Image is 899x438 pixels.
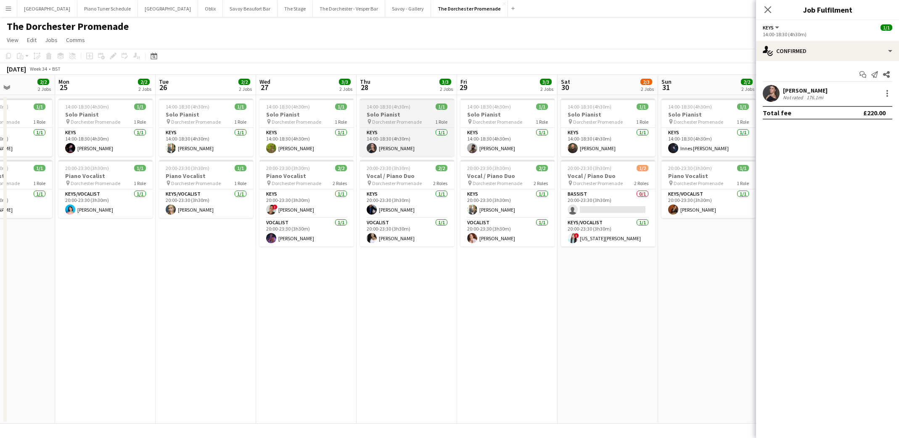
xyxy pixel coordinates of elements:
[58,98,153,157] div: 14:00-18:30 (4h30m)1/1Solo Pianist Dorchester Promenade1 RoleKeys1/114:00-18:30 (4h30m)[PERSON_NAME]
[660,82,672,92] span: 31
[460,189,555,218] app-card-role: Keys1/120:00-23:30 (3h30m)[PERSON_NAME]
[534,180,548,186] span: 2 Roles
[158,82,169,92] span: 26
[536,104,548,110] span: 1/1
[58,128,153,157] app-card-role: Keys1/114:00-18:30 (4h30m)[PERSON_NAME]
[536,119,548,125] span: 1 Role
[235,104,246,110] span: 1/1
[42,35,61,45] a: Jobs
[335,104,347,110] span: 1/1
[661,189,756,218] app-card-role: Keys/Vocalist1/120:00-23:30 (3h30m)[PERSON_NAME]
[561,128,655,157] app-card-role: Keys1/114:00-18:30 (4h30m)[PERSON_NAME]
[134,180,146,186] span: 1 Role
[637,104,648,110] span: 1/1
[459,82,467,92] span: 29
[339,86,352,92] div: 2 Jobs
[763,31,892,37] div: 14:00-18:30 (4h30m)
[159,111,253,118] h3: Solo Pianist
[259,160,354,247] div: 20:00-23:30 (3h30m)2/2Piano Vocalist Dorchester Promenade2 RolesKeys1/120:00-23:30 (3h30m)![PERSO...
[259,189,354,218] app-card-role: Keys1/120:00-23:30 (3h30m)![PERSON_NAME]
[668,104,712,110] span: 14:00-18:30 (4h30m)
[360,160,454,247] app-job-card: 20:00-23:30 (3h30m)2/2Vocal / Piano Duo Dorchester Promenade2 RolesKeys1/120:00-23:30 (3h30m)[PER...
[360,78,370,85] span: Thu
[737,119,749,125] span: 1 Role
[385,0,431,17] button: Savoy - Gallery
[367,104,410,110] span: 14:00-18:30 (4h30m)
[71,119,120,125] span: Dorchester Promenade
[33,119,45,125] span: 1 Role
[473,180,522,186] span: Dorchester Promenade
[636,119,648,125] span: 1 Role
[17,0,77,17] button: [GEOGRAPHIC_DATA]
[436,104,447,110] span: 1/1
[561,172,655,180] h3: Vocal / Piano Duo
[159,189,253,218] app-card-role: Keys/Vocalist1/120:00-23:30 (3h30m)[PERSON_NAME]
[134,165,146,171] span: 1/1
[7,36,19,44] span: View
[166,104,209,110] span: 14:00-18:30 (4h30m)
[65,165,109,171] span: 20:00-23:30 (3h30m)
[159,172,253,180] h3: Piano Vocalist
[467,165,511,171] span: 20:00-23:30 (3h30m)
[234,180,246,186] span: 1 Role
[460,78,467,85] span: Fri
[473,119,522,125] span: Dorchester Promenade
[272,180,321,186] span: Dorchester Promenade
[460,111,555,118] h3: Solo Pianist
[134,104,146,110] span: 1/1
[77,0,138,17] button: Piano Tuner Schedule
[259,172,354,180] h3: Piano Vocalist
[573,180,623,186] span: Dorchester Promenade
[272,119,321,125] span: Dorchester Promenade
[171,180,221,186] span: Dorchester Promenade
[641,86,654,92] div: 2 Jobs
[138,0,198,17] button: [GEOGRAPHIC_DATA]
[27,36,37,44] span: Edit
[737,104,749,110] span: 1/1
[259,98,354,157] app-job-card: 14:00-18:30 (4h30m)1/1Solo Pianist Dorchester Promenade1 RoleKeys1/114:00-18:30 (4h30m)[PERSON_NAME]
[805,94,825,101] div: 176.1mi
[272,204,278,210] span: !
[367,165,410,171] span: 20:00-23:30 (3h30m)
[333,180,347,186] span: 2 Roles
[360,172,454,180] h3: Vocal / Piano Duo
[634,180,648,186] span: 2 Roles
[259,111,354,118] h3: Solo Pianist
[58,111,153,118] h3: Solo Pianist
[34,104,45,110] span: 1/1
[37,79,49,85] span: 2/2
[880,24,892,31] span: 1/1
[440,86,453,92] div: 2 Jobs
[637,165,648,171] span: 1/2
[668,165,712,171] span: 20:00-23:30 (3h30m)
[661,111,756,118] h3: Solo Pianist
[574,233,579,238] span: !
[433,180,447,186] span: 2 Roles
[360,111,454,118] h3: Solo Pianist
[568,165,611,171] span: 20:00-23:30 (3h30m)
[661,172,756,180] h3: Piano Vocalist
[573,119,623,125] span: Dorchester Promenade
[335,165,347,171] span: 2/2
[65,104,109,110] span: 14:00-18:30 (4h30m)
[335,119,347,125] span: 1 Role
[259,128,354,157] app-card-role: Keys1/114:00-18:30 (4h30m)[PERSON_NAME]
[159,128,253,157] app-card-role: Keys1/114:00-18:30 (4h30m)[PERSON_NAME]
[360,98,454,157] div: 14:00-18:30 (4h30m)1/1Solo Pianist Dorchester Promenade1 RoleKeys1/114:00-18:30 (4h30m)[PERSON_NAME]
[159,98,253,157] app-job-card: 14:00-18:30 (4h30m)1/1Solo Pianist Dorchester Promenade1 RoleKeys1/114:00-18:30 (4h30m)[PERSON_NAME]
[258,82,270,92] span: 27
[3,35,22,45] a: View
[661,160,756,218] app-job-card: 20:00-23:30 (3h30m)1/1Piano Vocalist Dorchester Promenade1 RoleKeys/Vocalist1/120:00-23:30 (3h30m...
[640,79,652,85] span: 2/3
[540,79,552,85] span: 3/3
[435,119,447,125] span: 1 Role
[763,109,791,117] div: Total fee
[741,86,754,92] div: 2 Jobs
[863,109,886,117] div: £220.00
[460,160,555,247] div: 20:00-23:30 (3h30m)2/2Vocal / Piano Duo Dorchester Promenade2 RolesKeys1/120:00-23:30 (3h30m)[PER...
[372,119,422,125] span: Dorchester Promenade
[138,86,151,92] div: 2 Jobs
[540,86,553,92] div: 2 Jobs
